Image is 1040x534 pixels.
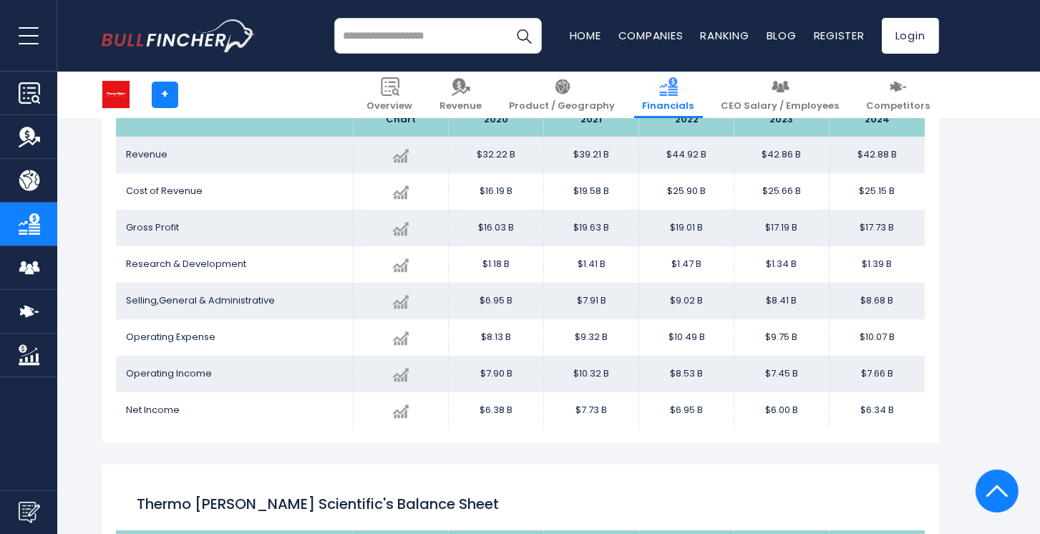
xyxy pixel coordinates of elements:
td: $7.73 B [544,392,639,429]
td: $7.90 B [449,356,544,392]
td: $32.22 B [449,137,544,173]
td: $1.34 B [734,246,830,283]
a: CEO Salary / Employees [713,72,848,118]
span: Competitors [867,100,930,112]
a: + [152,82,178,108]
a: Companies [618,28,684,43]
span: Cost of Revenue [127,184,203,198]
th: 2023 [734,103,830,137]
td: $9.02 B [639,283,734,319]
td: $6.34 B [830,392,925,429]
td: $8.41 B [734,283,830,319]
span: Operating Income [127,366,213,380]
a: Go to homepage [102,19,256,52]
span: Financials [643,100,694,112]
td: $39.21 B [544,137,639,173]
img: TMO logo [102,81,130,108]
button: Search [506,18,542,54]
span: Gross Profit [127,220,180,234]
td: $42.88 B [830,137,925,173]
td: $6.38 B [449,392,544,429]
td: $25.66 B [734,173,830,210]
a: Financials [634,72,703,118]
td: $17.19 B [734,210,830,246]
th: Chart [354,103,449,137]
td: $9.32 B [544,319,639,356]
a: Home [570,28,601,43]
td: $1.39 B [830,246,925,283]
span: Selling,General & Administrative [127,293,276,307]
td: $19.58 B [544,173,639,210]
td: $7.91 B [544,283,639,319]
td: $25.15 B [830,173,925,210]
td: $6.95 B [639,392,734,429]
h2: Thermo [PERSON_NAME] Scientific's Balance Sheet [137,493,903,515]
td: $10.07 B [830,319,925,356]
td: $7.66 B [830,356,925,392]
td: $19.01 B [639,210,734,246]
td: $25.90 B [639,173,734,210]
td: $8.53 B [639,356,734,392]
a: Overview [359,72,422,118]
td: $10.32 B [544,356,639,392]
td: $1.47 B [639,246,734,283]
span: Net Income [127,403,180,417]
td: $6.95 B [449,283,544,319]
td: $17.73 B [830,210,925,246]
td: $6.00 B [734,392,830,429]
td: $16.19 B [449,173,544,210]
span: Research & Development [127,257,247,271]
span: CEO Salary / Employees [721,100,840,112]
span: Operating Expense [127,330,216,344]
a: Register [814,28,865,43]
a: Blog [767,28,797,43]
a: Login [882,18,939,54]
th: 2021 [544,103,639,137]
td: $19.63 B [544,210,639,246]
td: $16.03 B [449,210,544,246]
td: $42.86 B [734,137,830,173]
a: Revenue [432,72,491,118]
td: $44.92 B [639,137,734,173]
span: Product / Geography [510,100,616,112]
td: $10.49 B [639,319,734,356]
td: $8.68 B [830,283,925,319]
th: 2024 [830,103,925,137]
th: 2022 [639,103,734,137]
span: Overview [367,100,413,112]
td: $8.13 B [449,319,544,356]
td: $1.41 B [544,246,639,283]
img: bullfincher logo [102,19,256,52]
a: Competitors [858,72,939,118]
td: $9.75 B [734,319,830,356]
th: 2020 [449,103,544,137]
td: $7.45 B [734,356,830,392]
span: Revenue [440,100,482,112]
a: Product / Geography [501,72,624,118]
a: Ranking [701,28,749,43]
td: $1.18 B [449,246,544,283]
span: Revenue [127,147,168,161]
